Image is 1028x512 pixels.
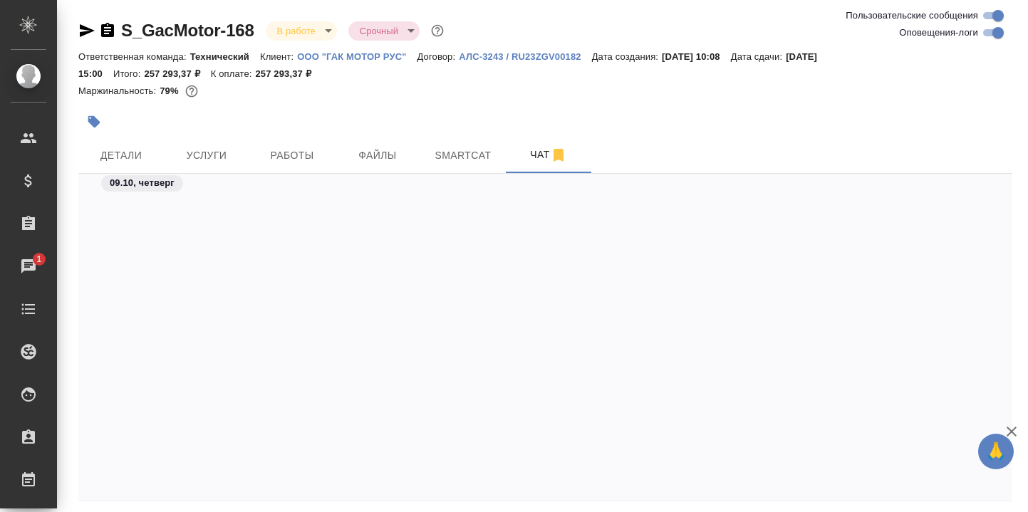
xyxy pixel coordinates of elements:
span: Smartcat [429,147,497,164]
button: Скопировать ссылку для ЯМессенджера [78,22,95,39]
p: 257 293,37 ₽ [255,68,321,79]
p: 257 293,37 ₽ [144,68,210,79]
span: Детали [87,147,155,164]
p: Ответственная команда: [78,51,190,62]
a: 1 [4,249,53,284]
span: 1 [28,252,50,266]
button: Скопировать ссылку [99,22,116,39]
a: АЛС-3243 / RU23ZGV00182 [459,50,591,62]
a: S_GacMotor-168 [121,21,254,40]
span: Услуги [172,147,241,164]
span: Пользовательские сообщения [846,9,978,23]
p: 79% [160,85,182,96]
p: Технический [190,51,260,62]
p: Маржинальность: [78,85,160,96]
p: Дата сдачи: [731,51,786,62]
button: Срочный [355,25,403,37]
p: Договор: [417,51,460,62]
p: [DATE] 10:08 [662,51,731,62]
span: Оповещения-логи [899,26,978,40]
span: 🙏 [984,437,1008,466]
div: В работе [348,21,420,41]
button: В работе [273,25,320,37]
button: 🙏 [978,434,1014,469]
p: К оплате: [211,68,256,79]
span: Файлы [343,147,412,164]
p: ООО "ГАК МОТОР РУС" [297,51,417,62]
p: АЛС-3243 / RU23ZGV00182 [459,51,591,62]
p: 09.10, четверг [110,176,175,190]
svg: Отписаться [550,147,567,164]
div: В работе [266,21,337,41]
span: Чат [514,146,583,164]
button: Добавить тэг [78,106,110,137]
a: ООО "ГАК МОТОР РУС" [297,50,417,62]
span: Работы [258,147,326,164]
p: Дата создания: [592,51,662,62]
p: Клиент: [260,51,297,62]
p: Итого: [113,68,144,79]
